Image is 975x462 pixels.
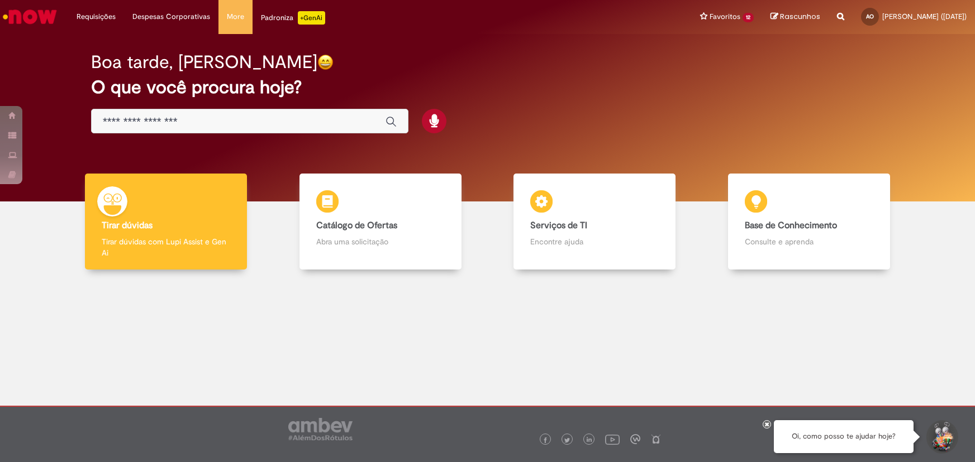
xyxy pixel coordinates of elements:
p: Abra uma solicitação [316,236,445,247]
button: Iniciar Conversa de Suporte [925,420,958,454]
img: logo_footer_ambev_rotulo_gray.png [288,418,353,440]
p: Tirar dúvidas com Lupi Assist e Gen Ai [102,236,230,258]
img: logo_footer_youtube.png [605,432,620,446]
img: logo_footer_naosei.png [651,434,661,444]
b: Tirar dúvidas [102,220,153,231]
span: AO [866,13,874,20]
span: Despesas Corporativas [132,11,210,22]
div: Padroniza [261,11,325,25]
img: logo_footer_facebook.png [543,437,548,443]
span: [PERSON_NAME] ([DATE]) [882,12,967,21]
img: happy-face.png [317,54,334,70]
p: Consulte e aprenda [745,236,873,247]
b: Base de Conhecimento [745,220,837,231]
span: Favoritos [710,11,740,22]
a: Rascunhos [771,12,820,22]
img: ServiceNow [1,6,59,28]
img: logo_footer_twitter.png [564,437,570,443]
h2: O que você procura hoje? [91,78,884,97]
span: Requisições [77,11,116,22]
a: Base de Conhecimento Consulte e aprenda [702,174,916,270]
h2: Boa tarde, [PERSON_NAME] [91,52,317,72]
span: 12 [743,13,754,22]
a: Tirar dúvidas Tirar dúvidas com Lupi Assist e Gen Ai [59,174,273,270]
p: Encontre ajuda [530,236,659,247]
span: More [227,11,244,22]
p: +GenAi [298,11,325,25]
a: Serviços de TI Encontre ajuda [488,174,702,270]
b: Serviços de TI [530,220,587,231]
div: Oi, como posso te ajudar hoje? [774,420,914,453]
b: Catálogo de Ofertas [316,220,397,231]
span: Rascunhos [780,11,820,22]
a: Catálogo de Ofertas Abra uma solicitação [273,174,488,270]
img: logo_footer_workplace.png [630,434,640,444]
img: logo_footer_linkedin.png [587,437,592,444]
